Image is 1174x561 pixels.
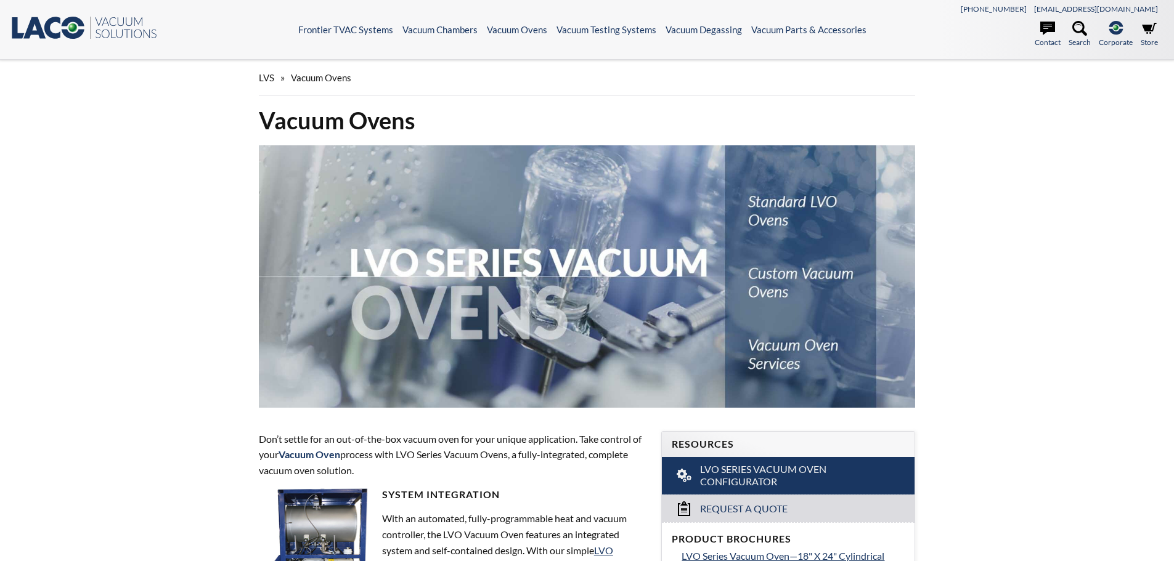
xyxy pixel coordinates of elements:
[259,60,916,95] div: »
[666,24,742,35] a: Vacuum Degassing
[961,4,1027,14] a: [PHONE_NUMBER]
[402,24,478,35] a: Vacuum Chambers
[751,24,866,35] a: Vacuum Parts & Accessories
[700,502,788,515] span: Request a Quote
[259,72,274,83] span: LVS
[1035,21,1061,48] a: Contact
[291,72,351,83] span: Vacuum Ovens
[672,438,905,451] h4: Resources
[298,24,393,35] a: Frontier TVAC Systems
[700,463,878,489] span: LVO Series Vacuum Oven Configurator
[259,431,647,478] p: Don’t settle for an out-of-the-box vacuum oven for your unique application. Take control of your ...
[662,494,915,522] a: Request a Quote
[672,533,905,546] h4: Product Brochures
[1069,21,1091,48] a: Search
[259,145,916,408] img: LVO Series Vacuum Ovens header
[1141,21,1158,48] a: Store
[259,105,916,135] h1: Vacuum Ovens
[662,457,915,495] a: LVO Series Vacuum Oven Configurator
[279,448,340,460] strong: Vacuum Oven
[487,24,547,35] a: Vacuum Ovens
[1034,4,1158,14] a: [EMAIL_ADDRESS][DOMAIN_NAME]
[259,488,647,501] h4: System Integration
[1099,36,1133,48] span: Corporate
[556,24,656,35] a: Vacuum Testing Systems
